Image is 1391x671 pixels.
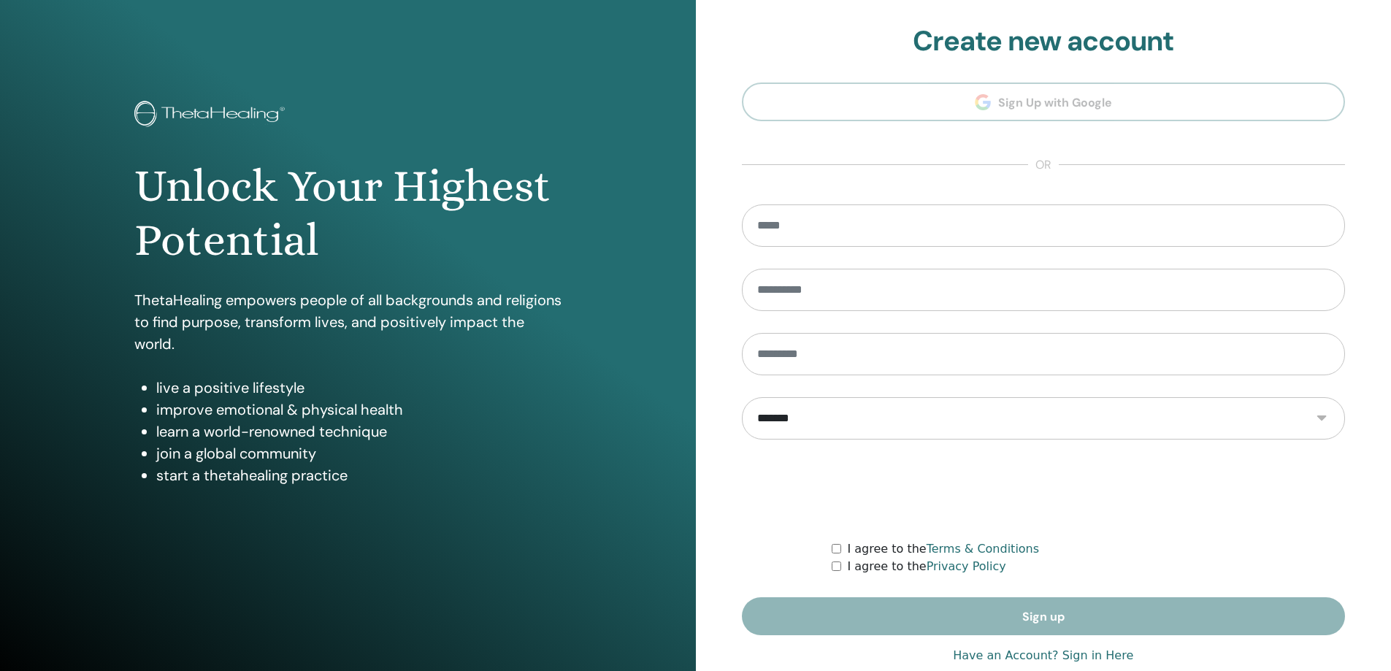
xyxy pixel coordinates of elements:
iframe: reCAPTCHA [932,461,1154,518]
a: Terms & Conditions [927,542,1039,556]
li: start a thetahealing practice [156,464,562,486]
label: I agree to the [847,558,1005,575]
li: live a positive lifestyle [156,377,562,399]
p: ThetaHealing empowers people of all backgrounds and religions to find purpose, transform lives, a... [134,289,562,355]
span: or [1028,156,1059,174]
li: learn a world-renowned technique [156,421,562,442]
h2: Create new account [742,25,1346,58]
h1: Unlock Your Highest Potential [134,159,562,268]
li: join a global community [156,442,562,464]
label: I agree to the [847,540,1039,558]
li: improve emotional & physical health [156,399,562,421]
a: Privacy Policy [927,559,1006,573]
a: Have an Account? Sign in Here [953,647,1133,664]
